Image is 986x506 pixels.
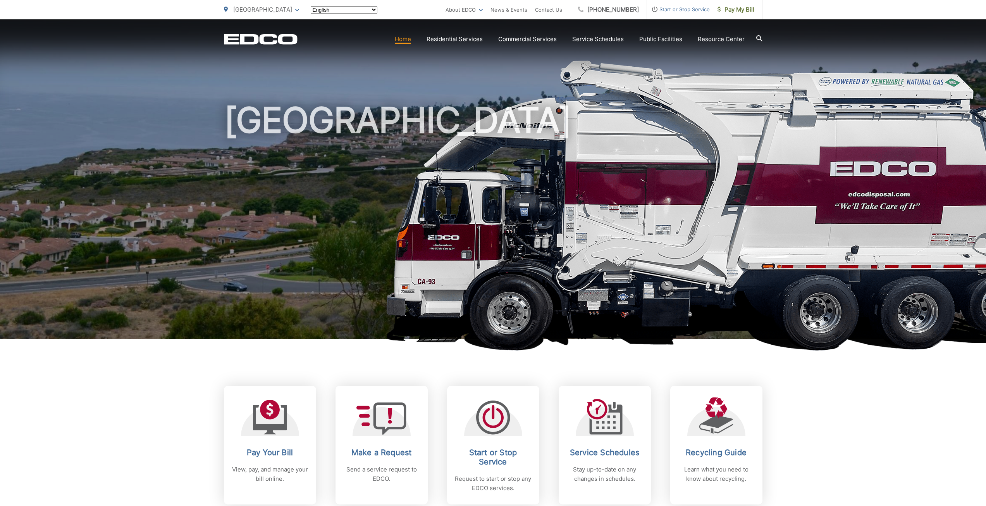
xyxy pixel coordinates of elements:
a: About EDCO [446,5,483,14]
select: Select a language [311,6,377,14]
h2: Start or Stop Service [455,448,532,466]
a: Service Schedules Stay up-to-date on any changes in schedules. [559,386,651,504]
a: Make a Request Send a service request to EDCO. [336,386,428,504]
span: Pay My Bill [718,5,754,14]
a: Public Facilities [639,35,682,44]
a: Recycling Guide Learn what you need to know about recycling. [670,386,762,504]
a: Home [395,35,411,44]
p: Send a service request to EDCO. [343,465,420,484]
a: Resource Center [698,35,745,44]
a: Residential Services [427,35,483,44]
a: News & Events [490,5,527,14]
h2: Pay Your Bill [232,448,308,457]
h2: Recycling Guide [678,448,755,457]
h1: [GEOGRAPHIC_DATA] [224,101,762,346]
p: View, pay, and manage your bill online. [232,465,308,484]
h2: Make a Request [343,448,420,457]
p: Stay up-to-date on any changes in schedules. [566,465,643,484]
p: Learn what you need to know about recycling. [678,465,755,484]
a: Contact Us [535,5,562,14]
a: Service Schedules [572,35,624,44]
a: Pay Your Bill View, pay, and manage your bill online. [224,386,316,504]
p: Request to start or stop any EDCO services. [455,474,532,493]
a: EDCD logo. Return to the homepage. [224,34,298,45]
span: [GEOGRAPHIC_DATA] [233,6,292,13]
a: Commercial Services [498,35,557,44]
h2: Service Schedules [566,448,643,457]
